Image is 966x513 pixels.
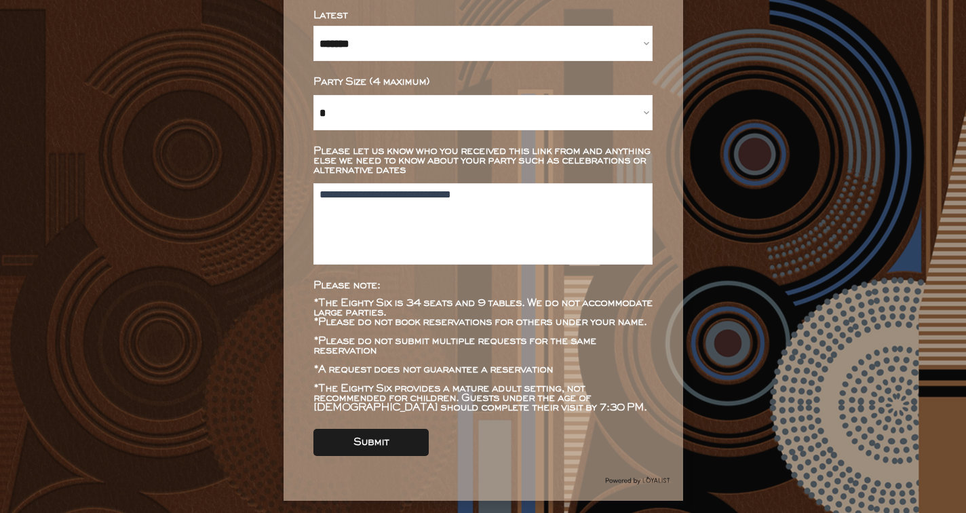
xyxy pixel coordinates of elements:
div: *The Eighty Six is 34 seats and 9 tables. We do not accommodate large parties. *Please do not boo... [313,299,653,413]
div: Submit [353,438,389,447]
div: Latest [313,11,653,20]
div: Party Size (4 maximum) [313,77,653,87]
div: Please note: [313,281,653,290]
img: Group%2048096278.svg [605,474,670,487]
div: Please let us know who you received this link from and anything else we need to know about your p... [313,147,653,175]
